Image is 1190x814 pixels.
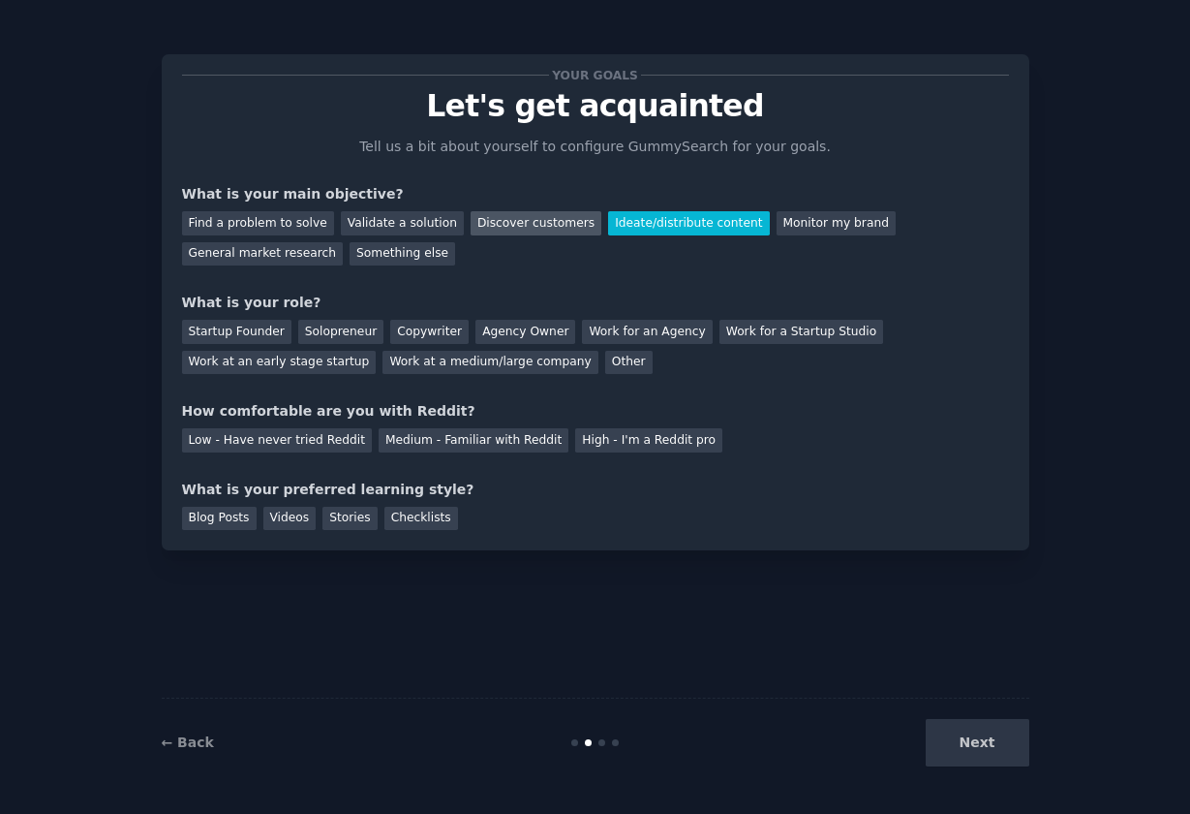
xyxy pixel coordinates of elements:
[341,211,464,235] div: Validate a solution
[162,735,214,750] a: ← Back
[549,65,642,85] span: Your goals
[471,211,601,235] div: Discover customers
[182,507,257,531] div: Blog Posts
[182,293,1009,313] div: What is your role?
[605,351,653,375] div: Other
[384,507,458,531] div: Checklists
[475,320,575,344] div: Agency Owner
[182,320,291,344] div: Startup Founder
[575,428,722,453] div: High - I'm a Reddit pro
[322,507,377,531] div: Stories
[182,480,1009,500] div: What is your preferred learning style?
[182,401,1009,422] div: How comfortable are you with Reddit?
[777,211,896,235] div: Monitor my brand
[350,242,455,266] div: Something else
[608,211,769,235] div: Ideate/distribute content
[182,211,334,235] div: Find a problem to solve
[182,242,344,266] div: General market research
[298,320,383,344] div: Solopreneur
[182,89,1009,123] p: Let's get acquainted
[379,428,568,453] div: Medium - Familiar with Reddit
[351,137,839,157] p: Tell us a bit about yourself to configure GummySearch for your goals.
[719,320,883,344] div: Work for a Startup Studio
[263,507,317,531] div: Videos
[582,320,712,344] div: Work for an Agency
[182,351,377,375] div: Work at an early stage startup
[382,351,597,375] div: Work at a medium/large company
[182,428,372,453] div: Low - Have never tried Reddit
[390,320,469,344] div: Copywriter
[182,184,1009,204] div: What is your main objective?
